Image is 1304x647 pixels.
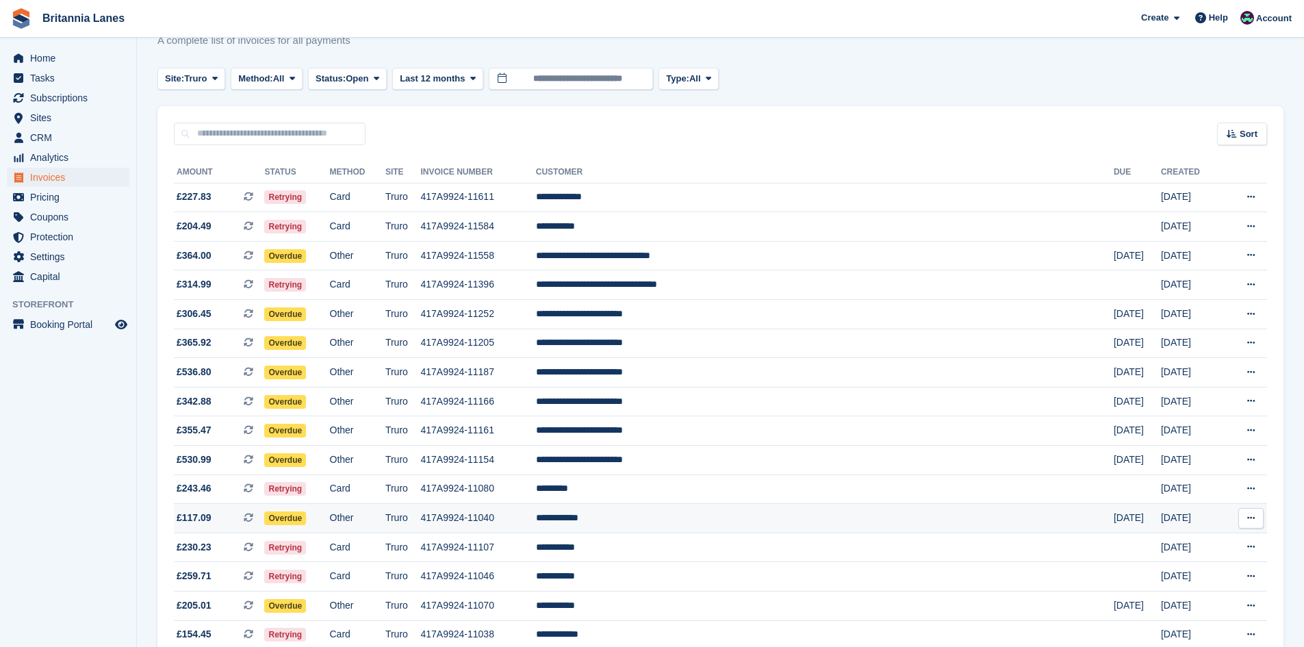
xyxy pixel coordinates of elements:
td: [DATE] [1161,183,1222,212]
a: menu [7,88,129,107]
span: Retrying [264,190,306,204]
td: [DATE] [1114,358,1161,388]
span: Overdue [264,599,306,613]
span: Retrying [264,541,306,555]
a: menu [7,207,129,227]
td: [DATE] [1114,504,1161,533]
span: Overdue [264,307,306,321]
th: Amount [174,162,264,183]
td: Truro [385,300,421,329]
span: Overdue [264,249,306,263]
span: Create [1141,11,1168,25]
td: 417A9924-11558 [420,241,535,270]
td: 417A9924-11161 [420,416,535,446]
span: Status: [316,72,346,86]
td: Other [330,446,385,475]
td: Other [330,329,385,358]
span: Analytics [30,148,112,167]
td: 417A9924-11046 [420,562,535,592]
a: menu [7,267,129,286]
td: Truro [385,474,421,504]
td: Other [330,241,385,270]
span: £364.00 [177,249,212,263]
span: £536.80 [177,365,212,379]
td: [DATE] [1114,416,1161,446]
span: Overdue [264,453,306,467]
span: Site: [165,72,184,86]
td: Card [330,474,385,504]
th: Status [264,162,329,183]
td: Truro [385,562,421,592]
td: 417A9924-11080 [420,474,535,504]
span: £342.88 [177,394,212,409]
td: 417A9924-11611 [420,183,535,212]
span: Home [30,49,112,68]
td: [DATE] [1161,446,1222,475]
td: [DATE] [1161,358,1222,388]
td: Truro [385,387,421,416]
td: Card [330,212,385,242]
td: Truro [385,446,421,475]
span: Tasks [30,68,112,88]
td: [DATE] [1114,592,1161,621]
td: Card [330,183,385,212]
button: Type: All [659,68,719,90]
span: Subscriptions [30,88,112,107]
td: [DATE] [1114,241,1161,270]
td: [DATE] [1161,416,1222,446]
span: £205.01 [177,598,212,613]
span: Retrying [264,220,306,233]
a: menu [7,188,129,207]
td: [DATE] [1161,533,1222,562]
td: Other [330,358,385,388]
td: [DATE] [1161,504,1222,533]
span: All [689,72,701,86]
button: Last 12 months [392,68,483,90]
td: Truro [385,504,421,533]
span: Method: [238,72,273,86]
td: [DATE] [1161,270,1222,300]
td: 417A9924-11396 [420,270,535,300]
td: Other [330,416,385,446]
td: 417A9924-11252 [420,300,535,329]
span: Type: [666,72,689,86]
span: Account [1256,12,1292,25]
span: £306.45 [177,307,212,321]
th: Created [1161,162,1222,183]
img: stora-icon-8386f47178a22dfd0bd8f6a31ec36ba5ce8667c1dd55bd0f319d3a0aa187defe.svg [11,8,31,29]
td: Truro [385,241,421,270]
td: 417A9924-11205 [420,329,535,358]
span: £117.09 [177,511,212,525]
span: Overdue [264,511,306,525]
span: Overdue [264,336,306,350]
span: Retrying [264,570,306,583]
p: A complete list of invoices for all payments [157,33,350,49]
img: Kirsty Miles [1240,11,1254,25]
td: [DATE] [1161,212,1222,242]
span: Last 12 months [400,72,465,86]
td: [DATE] [1161,241,1222,270]
th: Method [330,162,385,183]
button: Status: Open [308,68,387,90]
td: [DATE] [1161,592,1222,621]
td: 417A9924-11187 [420,358,535,388]
span: Overdue [264,395,306,409]
span: Invoices [30,168,112,187]
a: menu [7,247,129,266]
span: £259.71 [177,569,212,583]
th: Customer [536,162,1114,183]
span: CRM [30,128,112,147]
td: [DATE] [1114,387,1161,416]
span: Overdue [264,424,306,437]
td: Card [330,533,385,562]
span: Protection [30,227,112,246]
span: £243.46 [177,481,212,496]
td: 417A9924-11166 [420,387,535,416]
td: Other [330,300,385,329]
td: 417A9924-11107 [420,533,535,562]
td: [DATE] [1114,300,1161,329]
td: Other [330,592,385,621]
a: menu [7,148,129,167]
span: Retrying [264,628,306,642]
span: Retrying [264,278,306,292]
